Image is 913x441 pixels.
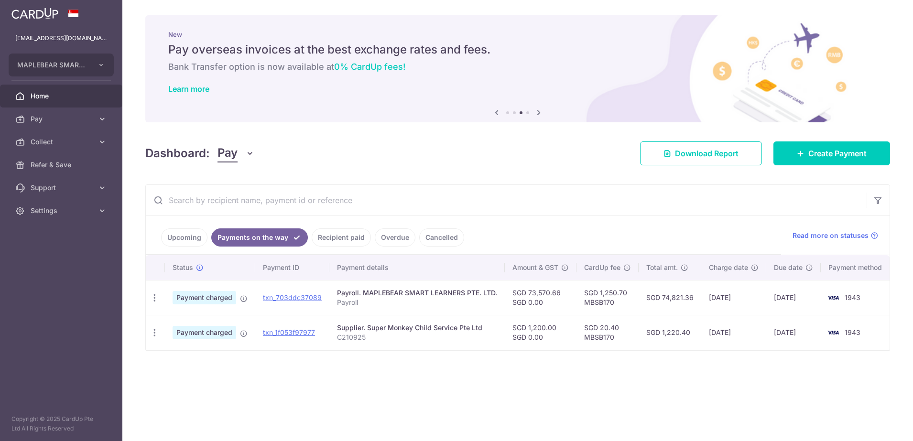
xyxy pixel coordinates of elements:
[701,280,766,315] td: [DATE]
[845,328,860,336] span: 1943
[255,255,329,280] th: Payment ID
[161,228,207,247] a: Upcoming
[31,160,94,170] span: Refer & Save
[824,327,843,338] img: Bank Card
[31,183,94,193] span: Support
[701,315,766,350] td: [DATE]
[11,8,58,19] img: CardUp
[852,412,903,436] iframe: Opens a widget where you can find more information
[173,291,236,304] span: Payment charged
[31,114,94,124] span: Pay
[337,288,497,298] div: Payroll. MAPLEBEAR SMART LEARNERS PTE. LTD.
[173,263,193,272] span: Status
[639,280,701,315] td: SGD 74,821.36
[505,315,576,350] td: SGD 1,200.00 SGD 0.00
[576,315,639,350] td: SGD 20.40 MBSB170
[15,33,107,43] p: [EMAIL_ADDRESS][DOMAIN_NAME]
[337,298,497,307] p: Payroll
[675,148,739,159] span: Download Report
[845,293,860,301] span: 1943
[709,263,748,272] span: Charge date
[9,54,114,76] button: MAPLEBEAR SMART LEARNERS PTE. LTD.
[419,228,464,247] a: Cancelled
[146,185,867,215] input: Search by recipient name, payment id or reference
[168,61,867,73] h6: Bank Transfer option is now available at
[168,84,209,94] a: Learn more
[173,326,236,339] span: Payment charged
[766,315,821,350] td: [DATE]
[824,292,843,303] img: Bank Card
[145,15,890,122] img: International Invoice Banner
[793,231,878,240] a: Read more on statuses
[17,60,88,70] span: MAPLEBEAR SMART LEARNERS PTE. LTD.
[312,228,371,247] a: Recipient paid
[808,148,867,159] span: Create Payment
[640,141,762,165] a: Download Report
[821,255,893,280] th: Payment method
[145,145,210,162] h4: Dashboard:
[773,141,890,165] a: Create Payment
[375,228,415,247] a: Overdue
[329,255,505,280] th: Payment details
[263,328,315,336] a: txn_1f053f97977
[168,42,867,57] h5: Pay overseas invoices at the best exchange rates and fees.
[774,263,803,272] span: Due date
[505,280,576,315] td: SGD 73,570.66 SGD 0.00
[263,293,322,301] a: txn_703ddc37089
[217,144,254,162] button: Pay
[793,231,869,240] span: Read more on statuses
[584,263,620,272] span: CardUp fee
[31,137,94,147] span: Collect
[217,144,238,162] span: Pay
[31,206,94,215] span: Settings
[639,315,701,350] td: SGD 1,220.40
[646,263,678,272] span: Total amt.
[337,323,497,333] div: Supplier. Super Monkey Child Service Pte Ltd
[337,333,497,342] p: C210925
[766,280,821,315] td: [DATE]
[211,228,308,247] a: Payments on the way
[576,280,639,315] td: SGD 1,250.70 MBSB170
[31,91,94,101] span: Home
[168,31,867,38] p: New
[334,62,405,72] span: 0% CardUp fees!
[512,263,558,272] span: Amount & GST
